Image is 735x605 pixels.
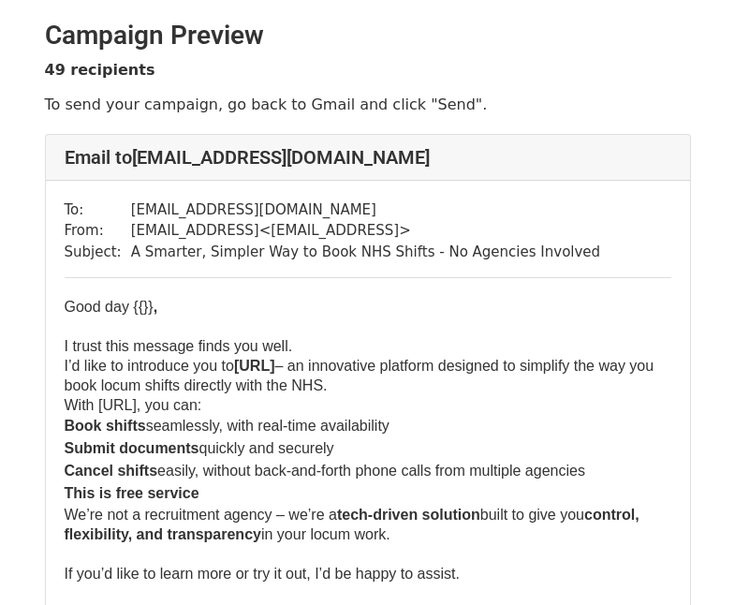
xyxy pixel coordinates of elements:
[234,358,275,374] b: [URL]
[65,336,671,356] p: I trust this message finds you well.
[65,395,671,415] p: With [URL], you can:
[65,505,671,544] p: We’re not a recruitment agency – we’re a built to give you in your locum work.
[65,356,671,395] p: I’d like to introduce you to – an innovative platform designed to simplify the way you book locum...
[131,242,600,263] td: A Smarter, Simpler Way to Book NHS Shifts - No Agencies Involved
[131,220,600,242] td: [EMAIL_ADDRESS] < [EMAIL_ADDRESS] >
[65,415,671,437] li: seamlessly, with real-time availability
[45,61,155,79] strong: 49 recipients
[65,460,671,482] li: easily, without back-and-forth phone calls from multiple agencies
[65,297,671,317] p: Good day {{}}
[65,564,671,583] p: If you’d like to learn more or try it out, I’d be happy to assist.
[45,20,691,52] h2: Campaign Preview
[65,418,146,434] b: Book shifts
[65,485,199,501] b: This is free service
[641,515,735,605] iframe: Chat Widget
[65,242,131,263] td: Subject:
[65,440,199,456] b: Submit documents
[65,463,158,479] b: Cancel shifts
[131,199,600,221] td: [EMAIL_ADDRESS][DOMAIN_NAME]
[65,146,671,169] h4: Email to [EMAIL_ADDRESS][DOMAIN_NAME]
[154,299,157,315] b: ,
[337,507,480,523] b: tech-driven solution
[65,437,671,460] li: quickly and securely
[65,507,639,542] b: control, flexibility, and transparency
[65,220,131,242] td: From:
[65,199,131,221] td: To:
[45,95,691,114] p: To send your campaign, go back to Gmail and click "Send".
